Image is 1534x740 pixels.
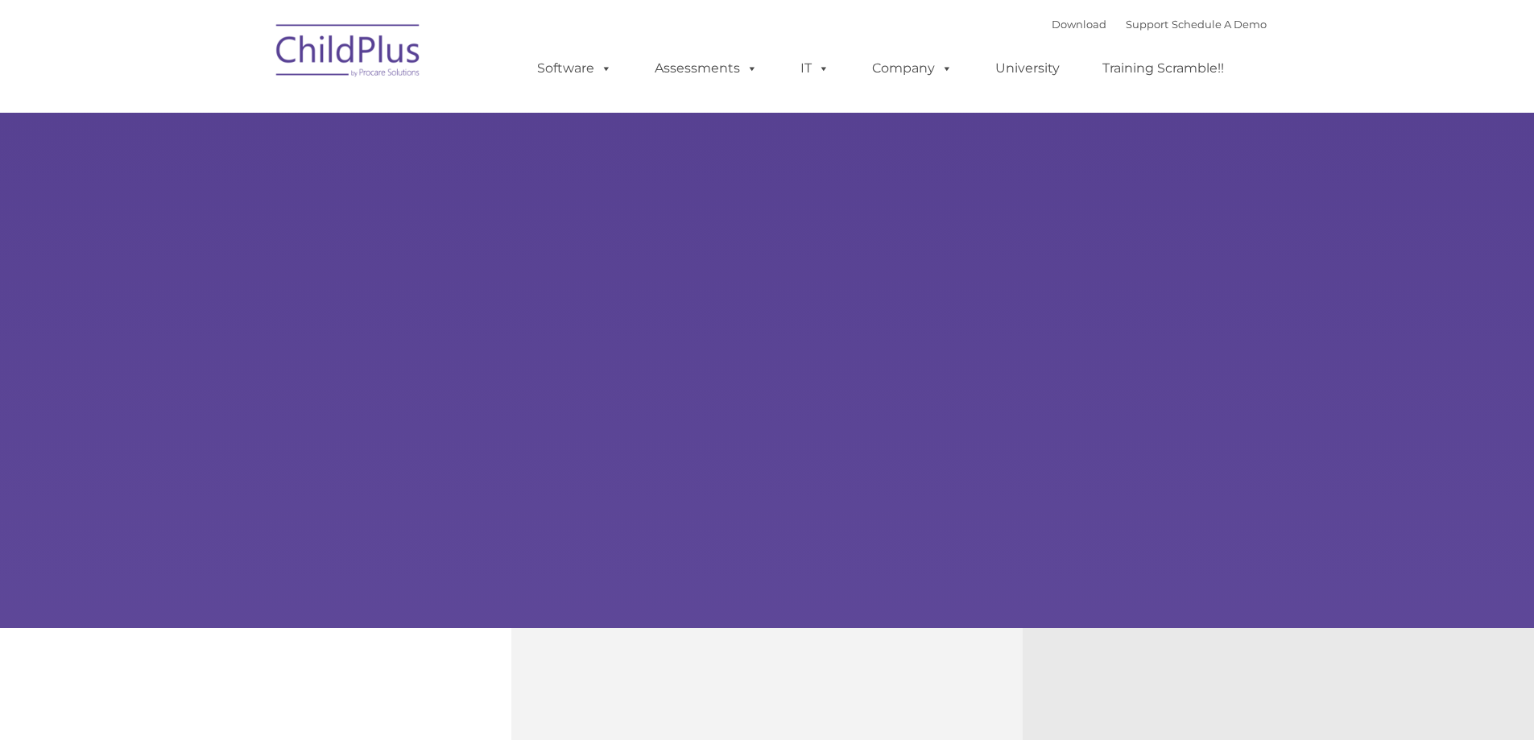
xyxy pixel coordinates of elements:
a: Schedule A Demo [1172,18,1267,31]
a: Download [1052,18,1106,31]
a: Training Scramble!! [1086,52,1240,85]
font: | [1052,18,1267,31]
a: Software [521,52,628,85]
a: University [979,52,1076,85]
a: IT [784,52,846,85]
a: Support [1126,18,1168,31]
img: ChildPlus by Procare Solutions [268,13,429,93]
a: Company [856,52,969,85]
a: Assessments [639,52,774,85]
